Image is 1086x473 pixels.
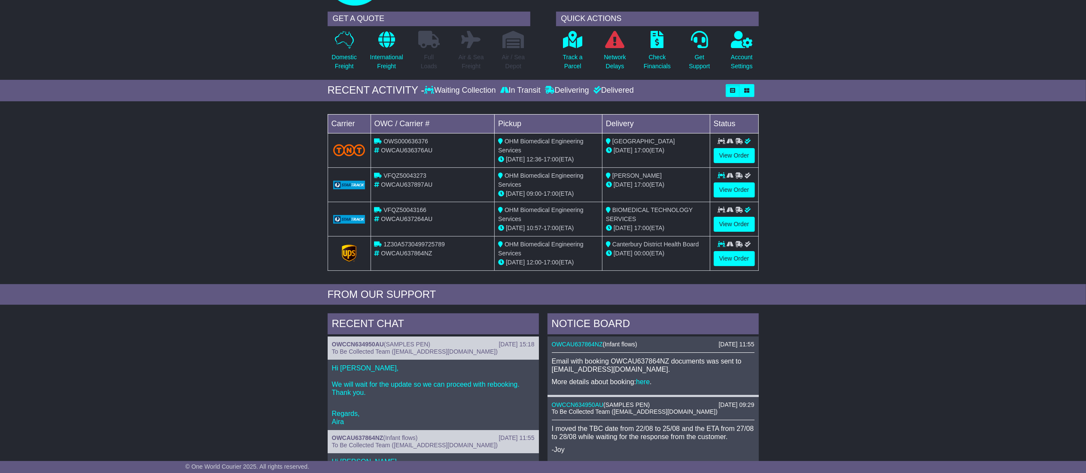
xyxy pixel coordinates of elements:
p: Regards, Aira [332,409,535,426]
span: 17:00 [634,181,649,188]
div: (ETA) [606,146,706,155]
span: 17:00 [544,259,559,266]
div: ( ) [332,341,535,348]
span: 17:00 [634,147,649,154]
span: [GEOGRAPHIC_DATA] [612,138,675,145]
span: 12:00 [526,259,541,266]
img: TNT_Domestic.png [333,144,365,156]
p: Account Settings [731,53,753,71]
div: NOTICE BOARD [548,313,759,337]
div: RECENT CHAT [328,313,539,337]
div: ( ) [552,401,754,409]
span: VFQZ50043166 [383,206,426,213]
p: More details about booking: . [552,378,754,386]
div: [DATE] 09:29 [718,401,754,409]
span: OWS000636376 [383,138,428,145]
p: Check Financials [644,53,671,71]
div: (ETA) [606,249,706,258]
span: BIOMEDICAL TECHNOLOGY SERVICES [606,206,693,222]
a: InternationalFreight [370,30,404,76]
span: OHM Biomedical Engineering Services [498,241,584,257]
a: here [636,378,650,385]
p: I moved the TBC date from 22/08 to 25/08 and the ETA from 27/08 to 28/08 while waiting for the re... [552,424,754,441]
span: OHM Biomedical Engineering Services [498,138,584,154]
span: 10:57 [526,224,541,231]
a: OWCAU637864NZ [332,434,383,441]
p: -Joy [552,446,754,454]
span: VFQZ50043273 [383,172,426,179]
span: 12:36 [526,156,541,163]
span: OWCAU637897AU [381,181,432,188]
span: 00:00 [634,250,649,257]
a: View Order [714,217,755,232]
span: 09:00 [526,190,541,197]
div: - (ETA) [498,258,599,267]
td: Status [710,114,758,133]
div: Waiting Collection [424,86,498,95]
div: (ETA) [606,224,706,233]
div: - (ETA) [498,155,599,164]
span: 17:00 [544,190,559,197]
div: - (ETA) [498,189,599,198]
span: OWCAU637264AU [381,215,432,222]
img: GetCarrierServiceLogo [333,181,365,189]
p: Air & Sea Freight [459,53,484,71]
span: [DATE] [506,224,525,231]
span: [DATE] [614,250,633,257]
span: © One World Courier 2025. All rights reserved. [186,463,310,470]
div: QUICK ACTIONS [556,12,759,26]
a: Track aParcel [563,30,583,76]
a: GetSupport [688,30,710,76]
a: OWCCN634950AU [332,341,384,348]
span: SAMPLES PEN [386,341,429,348]
p: Full Loads [418,53,440,71]
td: OWC / Carrier # [371,114,495,133]
span: Canterbury District Health Board [612,241,699,248]
span: [DATE] [506,156,525,163]
span: [DATE] [506,190,525,197]
span: OHM Biomedical Engineering Services [498,172,584,188]
td: Pickup [495,114,602,133]
p: International Freight [370,53,403,71]
div: FROM OUR SUPPORT [328,288,759,301]
div: (ETA) [606,180,706,189]
p: Email with booking OWCAU637864NZ documents was sent to [EMAIL_ADDRESS][DOMAIN_NAME]. [552,357,754,373]
div: [DATE] 11:55 [499,434,534,442]
span: OWCAU637864NZ [381,250,432,257]
a: OWCAU637864NZ [552,341,603,348]
a: View Order [714,148,755,163]
a: OWCCN634950AU [552,401,604,408]
td: Carrier [328,114,371,133]
span: Infant flows [605,341,635,348]
span: [DATE] [614,181,633,188]
a: View Order [714,251,755,266]
div: [DATE] 15:18 [499,341,534,348]
div: In Transit [498,86,543,95]
a: View Order [714,182,755,197]
p: Hi [PERSON_NAME], [332,458,535,466]
p: Get Support [689,53,710,71]
img: GetCarrierServiceLogo [342,245,356,262]
span: [DATE] [614,147,633,154]
td: Delivery [602,114,710,133]
a: DomesticFreight [331,30,357,76]
a: AccountSettings [730,30,753,76]
span: To Be Collected Team ([EMAIL_ADDRESS][DOMAIN_NAME]) [552,408,718,415]
span: 17:00 [634,224,649,231]
div: ( ) [332,434,535,442]
div: Delivered [591,86,634,95]
span: OHM Biomedical Engineering Services [498,206,584,222]
span: 17:00 [544,224,559,231]
img: GetCarrierServiceLogo [333,215,365,224]
p: Hi [PERSON_NAME], We will wait for the update so we can proceed with rebooking. Thank you. [332,364,535,405]
span: To Be Collected Team ([EMAIL_ADDRESS][DOMAIN_NAME]) [332,348,498,355]
span: 1Z30A5730499725789 [383,241,444,248]
p: Air / Sea Depot [502,53,525,71]
div: RECENT ACTIVITY - [328,84,425,97]
p: Network Delays [604,53,626,71]
div: Delivering [543,86,591,95]
span: Infant flows [385,434,416,441]
a: NetworkDelays [603,30,626,76]
span: 17:00 [544,156,559,163]
span: [PERSON_NAME] [612,172,662,179]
